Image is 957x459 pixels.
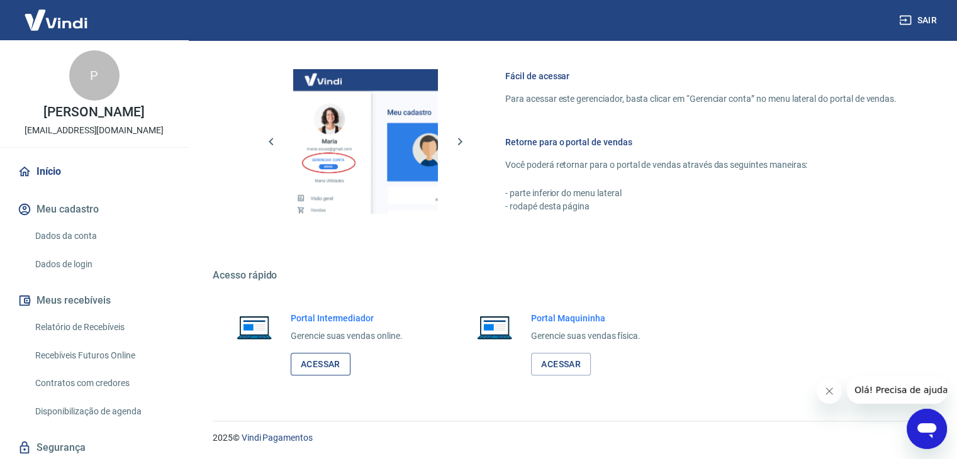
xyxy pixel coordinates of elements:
h6: Retorne para o portal de vendas [505,136,897,148]
p: Você poderá retornar para o portal de vendas através das seguintes maneiras: [505,158,897,172]
img: Imagem da dashboard mostrando o botão de gerenciar conta na sidebar no lado esquerdo [293,69,438,214]
a: Disponibilização de agenda [30,399,173,424]
a: Acessar [531,353,591,376]
a: Recebíveis Futuros Online [30,343,173,368]
p: [EMAIL_ADDRESS][DOMAIN_NAME] [25,124,164,137]
iframe: Botão para abrir a janela de mensagens [907,409,947,449]
p: Gerencie suas vendas física. [531,329,641,343]
a: Dados da conta [30,223,173,249]
a: Acessar [291,353,350,376]
a: Início [15,158,173,185]
button: Sair [897,9,942,32]
p: Gerencie suas vendas online. [291,329,403,343]
img: Imagem de um notebook aberto [468,312,521,342]
p: - rodapé desta página [505,200,897,213]
p: [PERSON_NAME] [43,106,144,119]
a: Vindi Pagamentos [242,433,313,443]
a: Dados de login [30,252,173,277]
h6: Portal Maquininha [531,312,641,324]
img: Vindi [15,1,97,39]
p: Para acessar este gerenciador, basta clicar em “Gerenciar conta” no menu lateral do portal de ven... [505,92,897,106]
h5: Acesso rápido [213,269,927,282]
h6: Portal Intermediador [291,312,403,324]
div: P [69,50,120,101]
a: Contratos com credores [30,370,173,396]
button: Meus recebíveis [15,287,173,314]
p: - parte inferior do menu lateral [505,187,897,200]
span: Olá! Precisa de ajuda? [8,9,106,19]
img: Imagem de um notebook aberto [228,312,281,342]
p: 2025 © [213,431,927,445]
iframe: Mensagem da empresa [847,376,947,404]
h6: Fácil de acessar [505,70,897,82]
iframe: Fechar mensagem [817,379,842,404]
button: Meu cadastro [15,196,173,223]
a: Relatório de Recebíveis [30,314,173,340]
